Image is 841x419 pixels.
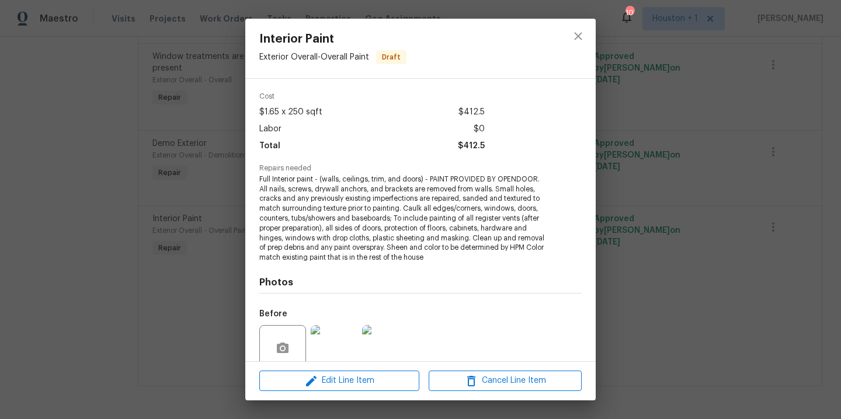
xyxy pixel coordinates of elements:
span: Labor [259,121,282,138]
div: 10 [625,7,634,19]
h4: Photos [259,277,582,288]
span: Edit Line Item [263,373,416,388]
span: Cancel Line Item [432,373,578,388]
span: $412.5 [458,104,485,121]
span: $412.5 [458,138,485,155]
span: Interior Paint [259,33,406,46]
span: Full Interior paint - (walls, ceilings, trim, and doors) - PAINT PROVIDED BY OPENDOOR. All nails,... [259,174,550,263]
span: $0 [474,121,485,138]
button: Edit Line Item [259,371,419,391]
span: Repairs needed [259,165,582,172]
span: Total [259,138,280,155]
span: Exterior Overall - Overall Paint [259,53,369,61]
span: Cost [259,93,485,100]
h5: Before [259,310,287,318]
button: Cancel Line Item [429,371,582,391]
button: close [564,22,592,50]
span: $1.65 x 250 sqft [259,104,322,121]
span: Draft [377,51,405,63]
